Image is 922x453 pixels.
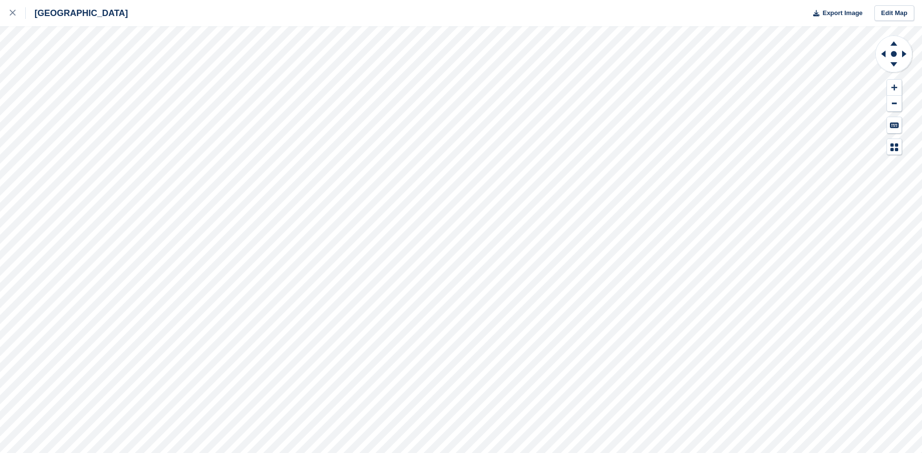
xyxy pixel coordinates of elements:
a: Edit Map [874,5,914,21]
span: Export Image [822,8,862,18]
div: [GEOGRAPHIC_DATA] [26,7,128,19]
button: Map Legend [887,139,902,155]
button: Zoom In [887,80,902,96]
button: Zoom Out [887,96,902,112]
button: Keyboard Shortcuts [887,117,902,133]
button: Export Image [807,5,863,21]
